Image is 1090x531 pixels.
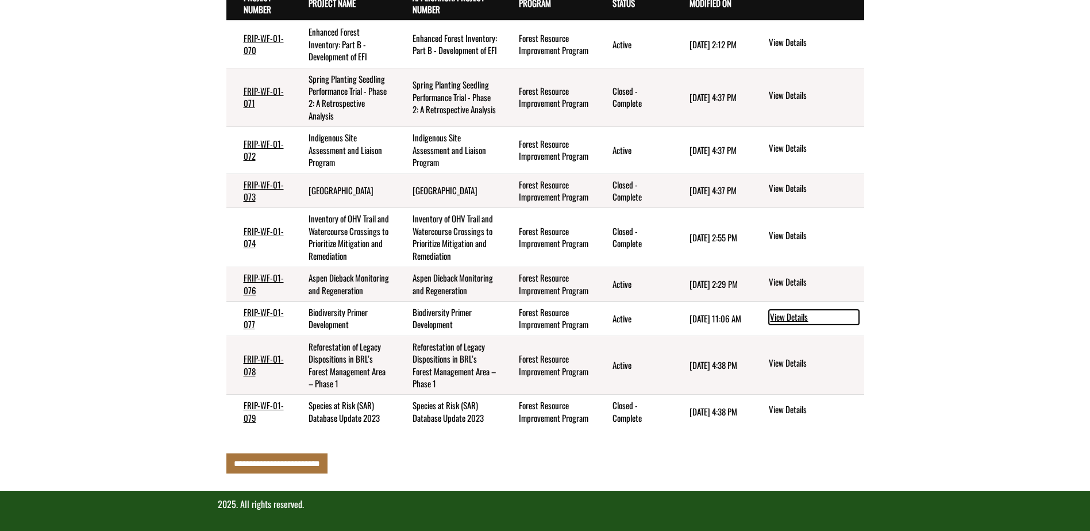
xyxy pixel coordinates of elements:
[595,267,672,302] td: Active
[291,174,395,208] td: Fiesta Lake Dock
[672,267,750,302] td: 3/17/2025 2:29 PM
[395,21,502,68] td: Enhanced Forest Inventory: Part B - Development of EFI
[291,127,395,174] td: Indigenous Site Assessment and Liaison Program
[226,336,292,395] td: FRIP-WF-01-078
[595,174,672,208] td: Closed - Complete
[502,336,595,395] td: Forest Resource Improvement Program
[750,336,864,395] td: action menu
[502,21,595,68] td: Forest Resource Improvement Program
[291,68,395,127] td: Spring Planting Seedling Performance Trial - Phase 2: A Retrospective Analysis
[769,357,859,371] a: View details
[595,301,672,336] td: Active
[595,68,672,127] td: Closed - Complete
[395,301,502,336] td: Biodiversity Primer Development
[750,301,864,336] td: action menu
[750,21,864,68] td: action menu
[672,21,750,68] td: 1/23/2025 2:12 PM
[395,395,502,429] td: Species at Risk (SAR) Database Update 2023
[769,310,859,325] a: View details
[595,208,672,267] td: Closed - Complete
[690,405,737,418] time: [DATE] 4:38 PM
[690,359,737,371] time: [DATE] 4:38 PM
[502,68,595,127] td: Forest Resource Improvement Program
[750,174,864,208] td: action menu
[502,174,595,208] td: Forest Resource Improvement Program
[226,395,292,429] td: FRIP-WF-01-079
[395,336,502,395] td: Reforestation of Legacy Dispositions in BRL’s Forest Management Area – Phase 1
[690,38,737,51] time: [DATE] 2:12 PM
[244,271,284,296] a: FRIP-WF-01-076
[672,68,750,127] td: 6/6/2025 4:37 PM
[672,395,750,429] td: 6/6/2025 4:38 PM
[672,174,750,208] td: 6/6/2025 4:37 PM
[395,174,502,208] td: Fiesta Lake Dock
[244,225,284,249] a: FRIP-WF-01-074
[291,395,395,429] td: Species at Risk (SAR) Database Update 2023
[236,497,304,511] span: . All rights reserved.
[595,336,672,395] td: Active
[502,208,595,267] td: Forest Resource Improvement Program
[244,352,284,377] a: FRIP-WF-01-078
[690,144,737,156] time: [DATE] 4:37 PM
[750,127,864,174] td: action menu
[672,301,750,336] td: 9/2/2025 11:06 AM
[690,231,737,244] time: [DATE] 2:55 PM
[672,127,750,174] td: 6/6/2025 4:37 PM
[750,68,864,127] td: action menu
[244,306,284,330] a: FRIP-WF-01-077
[769,182,859,196] a: View details
[226,68,292,127] td: FRIP-WF-01-071
[595,395,672,429] td: Closed - Complete
[291,301,395,336] td: Biodiversity Primer Development
[672,208,750,267] td: 7/25/2025 2:55 PM
[226,127,292,174] td: FRIP-WF-01-072
[595,127,672,174] td: Active
[750,267,864,302] td: action menu
[690,91,737,103] time: [DATE] 4:37 PM
[690,278,738,290] time: [DATE] 2:29 PM
[769,89,859,103] a: View details
[244,399,284,424] a: FRIP-WF-01-079
[395,68,502,127] td: Spring Planting Seedling Performance Trial - Phase 2: A Retrospective Analysis
[769,229,859,243] a: View details
[672,336,750,395] td: 6/6/2025 4:38 PM
[291,21,395,68] td: Enhanced Forest Inventory: Part B - Development of EFI
[226,174,292,208] td: FRIP-WF-01-073
[291,267,395,302] td: Aspen Dieback Monitoring and Regeneration
[502,127,595,174] td: Forest Resource Improvement Program
[226,301,292,336] td: FRIP-WF-01-077
[244,84,284,109] a: FRIP-WF-01-071
[395,208,502,267] td: Inventory of OHV Trail and Watercourse Crossings to Prioritize Mitigation and Remediation
[769,142,859,156] a: View details
[750,395,864,429] td: action menu
[395,127,502,174] td: Indigenous Site Assessment and Liaison Program
[690,184,737,197] time: [DATE] 4:37 PM
[395,267,502,302] td: Aspen Dieback Monitoring and Regeneration
[291,336,395,395] td: Reforestation of Legacy Dispositions in BRL’s Forest Management Area – Phase 1
[218,498,873,511] p: 2025
[244,178,284,203] a: FRIP-WF-01-073
[244,32,284,56] a: FRIP-WF-01-070
[244,137,284,162] a: FRIP-WF-01-072
[226,267,292,302] td: FRIP-WF-01-076
[291,208,395,267] td: Inventory of OHV Trail and Watercourse Crossings to Prioritize Mitigation and Remediation
[226,208,292,267] td: FRIP-WF-01-074
[769,403,859,417] a: View details
[502,267,595,302] td: Forest Resource Improvement Program
[690,312,741,325] time: [DATE] 11:06 AM
[769,276,859,290] a: View details
[595,21,672,68] td: Active
[502,395,595,429] td: Forest Resource Improvement Program
[750,208,864,267] td: action menu
[226,21,292,68] td: FRIP-WF-01-070
[502,301,595,336] td: Forest Resource Improvement Program
[769,36,859,50] a: View details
